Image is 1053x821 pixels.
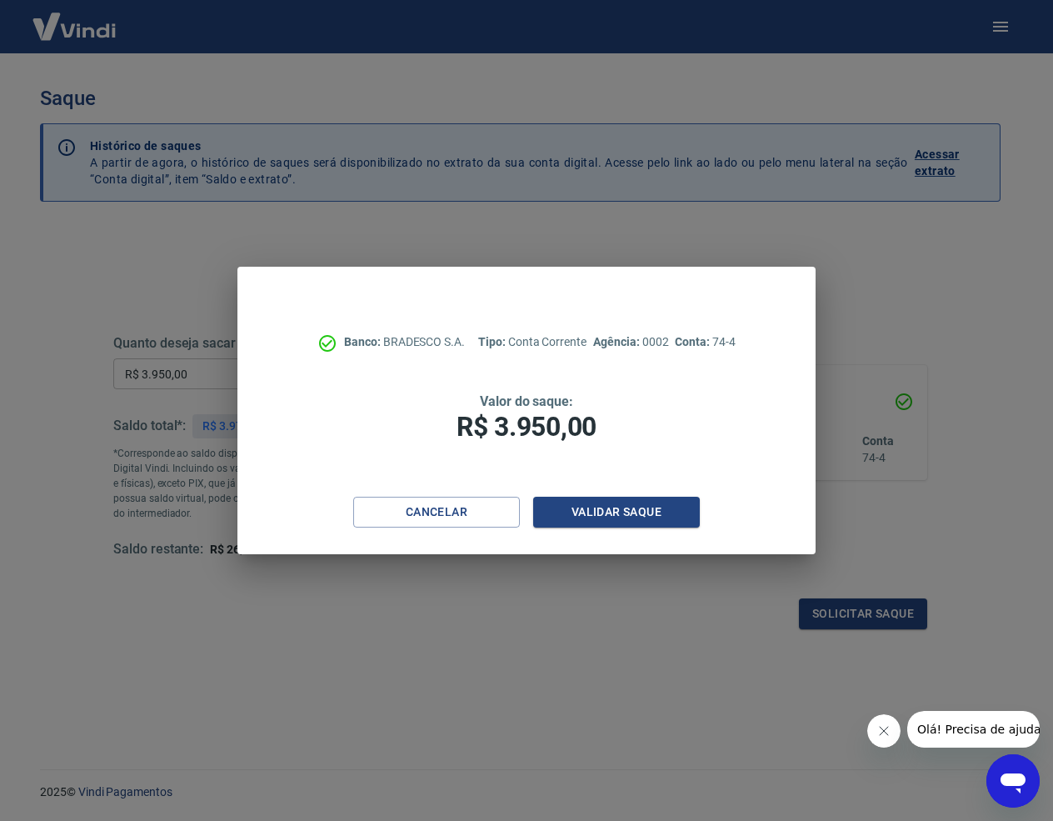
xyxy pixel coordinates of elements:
p: 74-4 [675,333,735,351]
span: Olá! Precisa de ajuda? [10,12,140,25]
span: Banco: [344,335,383,348]
span: Agência: [593,335,642,348]
p: Conta Corrente [478,333,586,351]
span: Valor do saque: [480,393,573,409]
button: Cancelar [353,497,520,528]
iframe: Fechar mensagem [867,714,901,748]
span: R$ 3.950,00 [457,411,596,443]
iframe: Botão para abrir a janela de mensagens [986,754,1040,808]
p: 0002 [593,333,668,351]
span: Tipo: [478,335,508,348]
button: Validar saque [533,497,700,528]
p: BRADESCO S.A. [344,333,465,351]
iframe: Mensagem da empresa [907,711,1040,748]
span: Conta: [675,335,712,348]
